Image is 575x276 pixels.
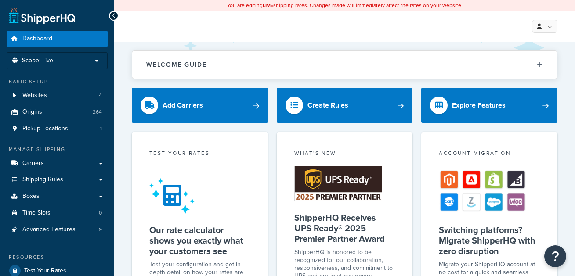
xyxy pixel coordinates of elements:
[22,226,76,233] span: Advanced Features
[7,121,108,137] li: Pickup Locations
[7,78,108,86] div: Basic Setup
[7,254,108,261] div: Resources
[132,51,557,79] button: Welcome Guide
[146,61,207,68] h2: Welcome Guide
[7,31,108,47] a: Dashboard
[7,188,108,204] a: Boxes
[22,176,63,183] span: Shipping Rules
[100,125,102,133] span: 1
[132,88,268,123] a: Add Carriers
[7,87,108,104] a: Websites4
[7,87,108,104] li: Websites
[22,57,53,65] span: Scope: Live
[439,225,540,256] h5: Switching platforms? Migrate ShipperHQ with zero disruption
[22,35,52,43] span: Dashboard
[452,99,506,111] div: Explore Features
[294,212,395,244] h5: ShipperHQ Receives UPS Ready® 2025 Premier Partner Award
[7,121,108,137] a: Pickup Locations1
[22,92,47,99] span: Websites
[263,1,273,9] b: LIVE
[7,222,108,238] a: Advanced Features9
[307,99,348,111] div: Create Rules
[7,104,108,120] a: Origins264
[22,125,68,133] span: Pickup Locations
[439,149,540,159] div: Account Migration
[149,149,250,159] div: Test your rates
[99,226,102,233] span: 9
[421,88,557,123] a: Explore Features
[22,160,44,167] span: Carriers
[24,267,66,275] span: Test Your Rates
[544,245,566,267] button: Open Resource Center
[294,149,395,159] div: What's New
[22,108,42,116] span: Origins
[99,92,102,99] span: 4
[22,209,51,217] span: Time Slots
[7,155,108,172] a: Carriers
[7,205,108,221] li: Time Slots
[7,222,108,238] li: Advanced Features
[7,146,108,153] div: Manage Shipping
[149,225,250,256] h5: Our rate calculator shows you exactly what your customers see
[163,99,203,111] div: Add Carriers
[7,172,108,188] a: Shipping Rules
[93,108,102,116] span: 264
[7,205,108,221] a: Time Slots0
[99,209,102,217] span: 0
[7,104,108,120] li: Origins
[277,88,413,123] a: Create Rules
[22,193,40,200] span: Boxes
